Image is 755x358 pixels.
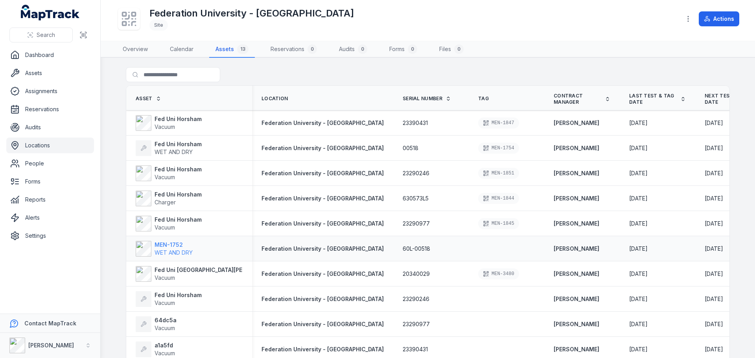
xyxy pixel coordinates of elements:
[261,195,384,202] a: Federation University - [GEOGRAPHIC_DATA]
[454,44,464,54] div: 0
[478,193,519,204] div: MEN-1844
[261,220,384,227] span: Federation University - [GEOGRAPHIC_DATA]
[554,119,599,127] a: [PERSON_NAME]
[629,93,677,105] span: Last Test & Tag Date
[136,95,153,102] span: Asset
[705,346,723,352] span: [DATE]
[155,199,176,206] span: Charger
[155,316,177,324] strong: 64dc5a
[478,218,519,229] div: MEN-1845
[261,270,384,277] span: Federation University - [GEOGRAPHIC_DATA]
[136,316,177,332] a: 64dc5aVacuum
[155,191,202,198] strong: Fed Uni Horsham
[261,346,384,352] span: Federation University - [GEOGRAPHIC_DATA]
[629,119,648,127] time: 9/11/2025, 12:00:00 AM
[261,119,384,126] span: Federation University - [GEOGRAPHIC_DATA]
[358,44,367,54] div: 0
[155,341,175,349] strong: a1a5fd
[6,156,94,171] a: People
[24,320,76,327] strong: Contact MapTrack
[554,93,610,105] a: Contract Manager
[6,210,94,226] a: Alerts
[403,245,430,253] span: 60L-00518
[136,241,193,257] a: MEN-1752WET AND DRY
[705,93,753,105] span: Next test & tag date
[6,138,94,153] a: Locations
[705,320,723,328] time: 9/6/2025, 12:00:00 AM
[629,245,648,253] time: 9/11/2025, 12:00:00 AM
[261,345,384,353] a: Federation University - [GEOGRAPHIC_DATA]
[149,7,354,20] h1: Federation University - [GEOGRAPHIC_DATA]
[629,270,648,278] time: 9/11/2025, 12:00:00 AM
[705,270,723,278] time: 3/11/2026, 12:00:00 AM
[554,345,599,353] a: [PERSON_NAME]
[383,41,424,58] a: Forms0
[403,144,418,152] span: 00518
[705,295,723,303] time: 3/11/2026, 12:00:00 AM
[554,270,599,278] a: [PERSON_NAME]
[705,195,723,202] span: [DATE]
[554,169,599,177] a: [PERSON_NAME]
[6,47,94,63] a: Dashboard
[261,119,384,127] a: Federation University - [GEOGRAPHIC_DATA]
[136,216,202,231] a: Fed Uni HorshamVacuum
[629,144,648,152] time: 9/11/2025, 12:00:00 AM
[554,295,599,303] strong: [PERSON_NAME]
[554,220,599,228] strong: [PERSON_NAME]
[155,224,175,231] span: Vacuum
[629,195,648,202] time: 9/11/2025, 12:00:00 AM
[264,41,323,58] a: Reservations0
[6,228,94,244] a: Settings
[478,95,489,102] span: Tag
[629,345,648,353] time: 3/6/2025, 12:00:00 AM
[155,140,202,148] strong: Fed Uni Horsham
[6,192,94,207] a: Reports
[699,11,739,26] button: Actions
[554,245,599,253] a: [PERSON_NAME]
[403,320,430,328] span: 23290977
[554,144,599,152] strong: [PERSON_NAME]
[478,268,519,279] div: MEN-3480
[478,117,519,129] div: MEN-1847
[261,145,384,151] span: Federation University - [GEOGRAPHIC_DATA]
[629,119,648,126] span: [DATE]
[6,119,94,135] a: Audits
[629,169,648,177] time: 9/11/2025, 12:00:00 AM
[21,5,80,20] a: MapTrack
[155,350,175,356] span: Vacuum
[629,321,648,327] span: [DATE]
[155,123,175,130] span: Vacuum
[155,274,175,281] span: Vacuum
[28,342,74,349] strong: [PERSON_NAME]
[136,291,202,307] a: Fed Uni HorshamVacuum
[155,241,193,249] strong: MEN-1752
[261,295,384,303] a: Federation University - [GEOGRAPHIC_DATA]
[237,44,249,54] div: 13
[6,101,94,117] a: Reservations
[136,140,202,156] a: Fed Uni HorshamWET AND DRY
[705,169,723,177] time: 3/11/2026, 12:00:00 AM
[261,144,384,152] a: Federation University - [GEOGRAPHIC_DATA]
[554,195,599,202] a: [PERSON_NAME]
[403,345,428,353] span: 23390431
[705,220,723,227] span: [DATE]
[403,95,442,102] span: Serial Number
[705,145,723,151] span: [DATE]
[155,174,175,180] span: Vacuum
[136,95,161,102] a: Asset
[705,144,723,152] time: 3/11/2026, 12:00:00 AM
[705,119,723,126] span: [DATE]
[433,41,470,58] a: Files0
[155,216,202,224] strong: Fed Uni Horsham
[629,220,648,227] span: [DATE]
[155,291,202,299] strong: Fed Uni Horsham
[629,220,648,228] time: 9/11/2025, 12:00:00 AM
[629,93,686,105] a: Last Test & Tag Date
[629,346,648,352] span: [DATE]
[554,320,599,328] a: [PERSON_NAME]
